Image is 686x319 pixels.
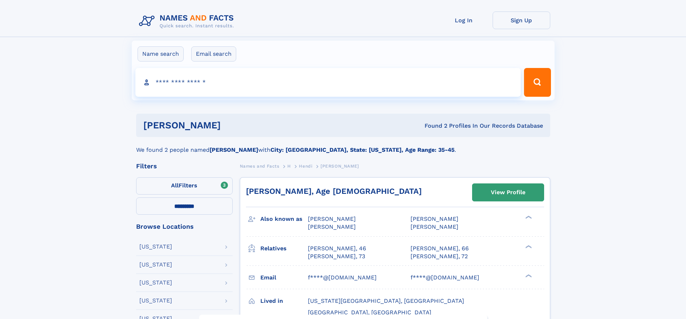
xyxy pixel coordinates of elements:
[210,146,258,153] b: [PERSON_NAME]
[524,244,532,249] div: ❯
[411,252,468,260] a: [PERSON_NAME], 72
[308,215,356,222] span: [PERSON_NAME]
[472,184,544,201] a: View Profile
[323,122,543,130] div: Found 2 Profiles In Our Records Database
[308,223,356,230] span: [PERSON_NAME]
[287,161,291,170] a: H
[260,242,308,255] h3: Relatives
[411,215,458,222] span: [PERSON_NAME]
[260,272,308,284] h3: Email
[136,137,550,154] div: We found 2 people named with .
[191,46,236,61] label: Email search
[411,223,458,230] span: [PERSON_NAME]
[138,46,184,61] label: Name search
[136,12,240,31] img: Logo Names and Facts
[143,121,323,130] h1: [PERSON_NAME]
[139,298,172,304] div: [US_STATE]
[136,223,233,230] div: Browse Locations
[171,182,179,189] span: All
[435,12,493,29] a: Log In
[139,280,172,286] div: [US_STATE]
[287,164,291,169] span: H
[524,215,532,220] div: ❯
[136,177,233,195] label: Filters
[308,245,366,252] a: [PERSON_NAME], 46
[139,244,172,250] div: [US_STATE]
[524,68,551,97] button: Search Button
[135,68,521,97] input: search input
[299,164,312,169] span: Hendi
[246,187,422,196] a: [PERSON_NAME], Age [DEMOGRAPHIC_DATA]
[308,297,464,304] span: [US_STATE][GEOGRAPHIC_DATA], [GEOGRAPHIC_DATA]
[260,295,308,307] h3: Lived in
[240,161,279,170] a: Names and Facts
[139,262,172,268] div: [US_STATE]
[260,213,308,225] h3: Also known as
[299,161,312,170] a: Hendi
[411,245,469,252] a: [PERSON_NAME], 66
[308,252,365,260] a: [PERSON_NAME], 73
[493,12,550,29] a: Sign Up
[308,309,431,316] span: [GEOGRAPHIC_DATA], [GEOGRAPHIC_DATA]
[270,146,454,153] b: City: [GEOGRAPHIC_DATA], State: [US_STATE], Age Range: 35-45
[491,184,525,201] div: View Profile
[524,273,532,278] div: ❯
[320,164,359,169] span: [PERSON_NAME]
[136,163,233,169] div: Filters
